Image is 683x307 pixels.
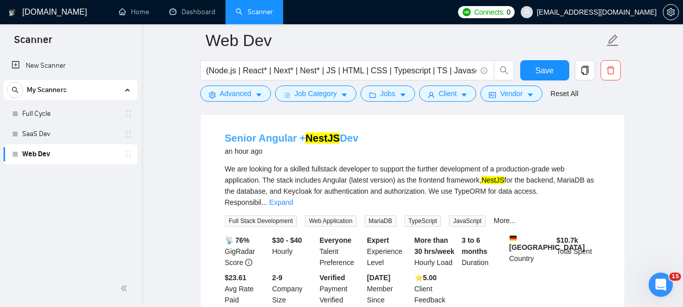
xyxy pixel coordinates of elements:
li: New Scanner [4,56,138,76]
div: Mariia [36,195,58,206]
span: Connects: [474,7,505,18]
span: Messages [81,239,120,246]
button: userClientcaret-down [419,85,477,102]
div: Mariia [36,120,58,131]
img: Profile image for Mariia [12,73,32,93]
div: Mariia [36,83,58,94]
iframe: To enrich screen reader interactions, please activate Accessibility in Grammarly extension settings [649,273,673,297]
button: copy [575,60,595,80]
button: search [494,60,514,80]
a: SaaS Dev [22,124,118,144]
span: holder [124,110,132,118]
button: Ask a question [56,165,147,185]
b: [GEOGRAPHIC_DATA] [509,235,585,251]
img: Profile image for Mariia [12,35,32,56]
span: user [523,9,530,16]
div: Duration [460,235,507,268]
span: info-circle [245,259,252,266]
button: delete [601,60,621,80]
span: bars [284,91,291,99]
span: search [8,86,23,94]
div: GigRadar Score [223,235,270,268]
div: Company Size [270,272,317,305]
a: dashboardDashboard [169,8,215,16]
input: Scanner name... [206,28,604,53]
span: holder [124,130,132,138]
span: caret-down [255,91,262,99]
button: Help [135,214,202,254]
mark: NestJS [481,176,504,184]
div: Client Feedback [413,272,460,305]
span: TypeScript [404,215,441,227]
div: Mariia [36,158,58,168]
li: My Scanners [4,80,138,164]
b: 3 to 6 months [462,236,487,255]
button: folderJobscaret-down [360,85,415,102]
span: edit [606,34,619,47]
span: Client [439,88,457,99]
span: Advanced [220,88,251,99]
h1: Messages [75,5,129,22]
button: Save [520,60,569,80]
b: Expert [367,236,389,244]
span: caret-down [399,91,406,99]
span: Vendor [500,88,522,99]
span: folder [369,91,376,99]
img: logo [9,5,16,21]
img: upwork-logo.png [463,8,471,16]
b: Everyone [320,236,351,244]
a: Reset All [551,88,578,99]
b: 📡 76% [225,236,250,244]
input: Search Freelance Jobs... [206,64,476,77]
a: More... [494,216,516,225]
img: Profile image for Mariia [12,148,32,168]
span: delete [601,66,620,75]
div: Total Spent [555,235,602,268]
span: Home [23,239,44,246]
div: Hourly Load [413,235,460,268]
span: MariaDB [365,215,396,227]
button: settingAdvancedcaret-down [200,85,271,102]
span: ... [261,198,267,206]
div: • [DATE] [60,195,88,206]
span: Jobs [380,88,395,99]
span: Full Stack Development [225,215,297,227]
div: Experience Level [365,235,413,268]
button: search [7,82,23,98]
b: ⭐️ 5.00 [415,274,437,282]
span: double-left [120,283,130,293]
span: Web Application [305,215,356,227]
b: $ 10.7k [557,236,578,244]
b: $23.61 [225,274,247,282]
span: Job Category [295,88,337,99]
span: caret-down [341,91,348,99]
div: • [DATE] [60,46,88,56]
a: homeHome [119,8,149,16]
img: Profile image for Mariia [12,110,32,130]
span: 15 [669,273,681,281]
img: 🇩🇪 [510,235,517,242]
a: Expand [269,198,293,206]
span: Scanner [6,32,60,54]
a: Full Cycle [22,104,118,124]
span: My Scanners [27,80,67,100]
div: Member Since [365,272,413,305]
div: Payment Verified [317,272,365,305]
div: Mariia [36,46,58,56]
mark: NestJS [305,133,340,144]
div: Close [177,4,196,22]
div: Hourly [270,235,317,268]
div: an hour ago [225,145,358,157]
span: caret-down [527,91,534,99]
b: More than 30 hrs/week [415,236,454,255]
span: search [494,66,514,75]
span: caret-down [461,91,468,99]
a: setting [663,8,679,16]
b: Verified [320,274,345,282]
img: Profile image for Mariia [12,185,32,205]
div: • [DATE] [60,120,88,131]
a: searchScanner [236,8,273,16]
div: We are looking for a skilled fullstack developer to support the further development of a producti... [225,163,600,208]
span: JavaScript [449,215,485,227]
